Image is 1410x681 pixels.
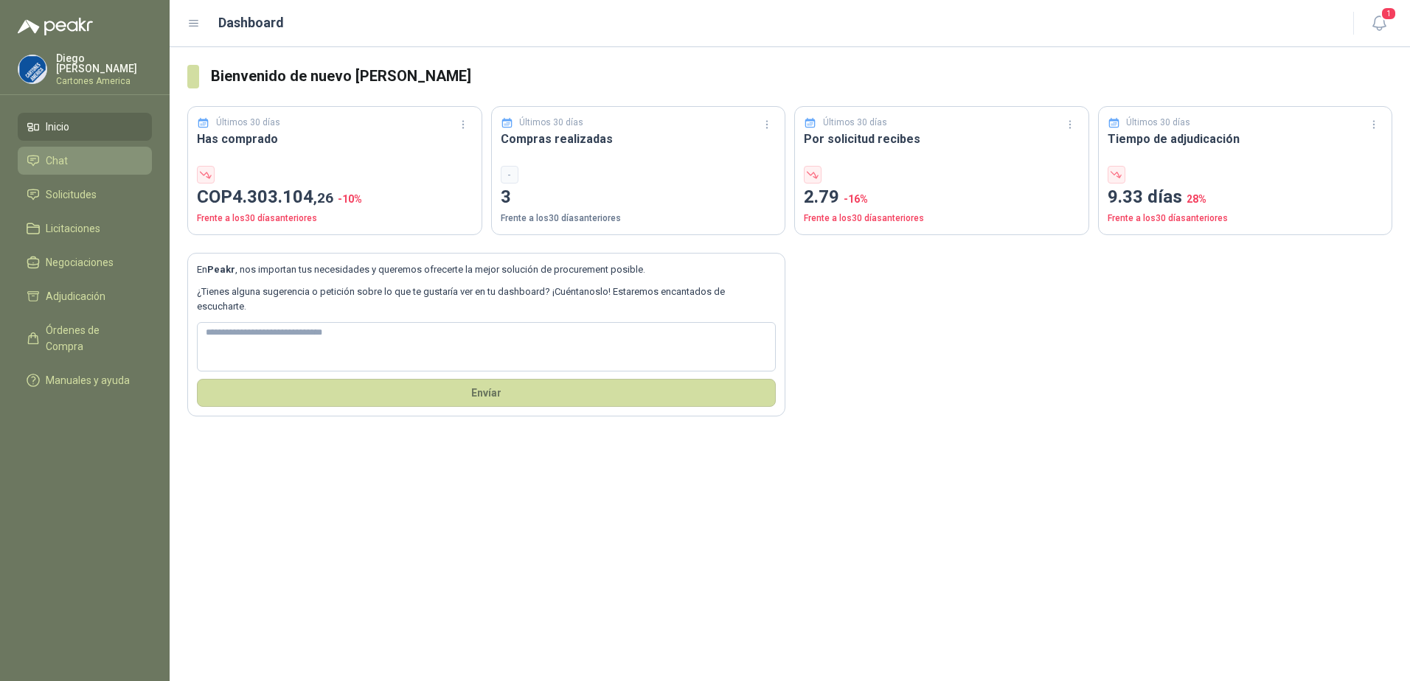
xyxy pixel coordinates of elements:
span: 1 [1381,7,1397,21]
h3: Bienvenido de nuevo [PERSON_NAME] [211,65,1392,88]
p: 2.79 [804,184,1080,212]
button: Envíar [197,379,776,407]
p: Diego [PERSON_NAME] [56,53,152,74]
span: 28 % [1187,193,1206,205]
a: Chat [18,147,152,175]
p: En , nos importan tus necesidades y queremos ofrecerte la mejor solución de procurement posible. [197,262,776,277]
p: Últimos 30 días [519,116,583,130]
span: Adjudicación [46,288,105,304]
a: Órdenes de Compra [18,316,152,360]
span: 4.303.104 [232,186,333,207]
div: - [501,166,518,184]
span: -16 % [844,193,868,205]
span: Inicio [46,119,69,135]
img: Company Logo [18,55,46,83]
h3: Compras realizadas [501,130,777,148]
p: Últimos 30 días [823,116,887,130]
p: 3 [501,184,777,212]
p: COP [197,184,473,212]
span: Chat [46,153,68,169]
a: Solicitudes [18,181,152,209]
p: Últimos 30 días [1126,116,1190,130]
a: Inicio [18,113,152,141]
span: Órdenes de Compra [46,322,138,355]
p: 9.33 días [1108,184,1383,212]
p: Frente a los 30 días anteriores [197,212,473,226]
h1: Dashboard [218,13,284,33]
button: 1 [1366,10,1392,37]
p: Frente a los 30 días anteriores [804,212,1080,226]
h3: Tiempo de adjudicación [1108,130,1383,148]
a: Negociaciones [18,248,152,276]
a: Licitaciones [18,214,152,242]
p: Últimos 30 días [216,116,280,130]
h3: Por solicitud recibes [804,130,1080,148]
p: Cartones America [56,77,152,85]
span: Negociaciones [46,254,114,270]
span: Solicitudes [46,186,97,203]
p: Frente a los 30 días anteriores [1108,212,1383,226]
a: Manuales y ayuda [18,366,152,394]
a: Adjudicación [18,282,152,310]
span: Manuales y ayuda [46,372,130,388]
span: -10 % [338,193,362,205]
b: Peakr [207,264,235,275]
img: Logo peakr [18,18,93,35]
p: ¿Tienes alguna sugerencia o petición sobre lo que te gustaría ver en tu dashboard? ¡Cuéntanoslo! ... [197,284,776,315]
span: Licitaciones [46,220,100,237]
span: ,26 [313,189,333,206]
p: Frente a los 30 días anteriores [501,212,777,226]
h3: Has comprado [197,130,473,148]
